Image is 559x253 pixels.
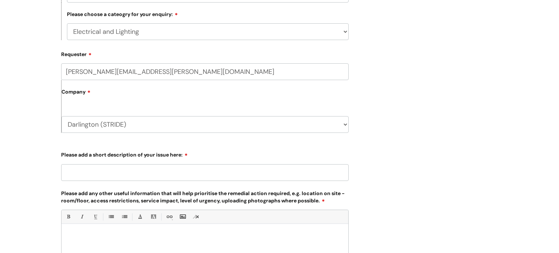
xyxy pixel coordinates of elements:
a: Link [164,212,174,221]
a: Insert Image... [178,212,187,221]
a: • Unordered List (Ctrl-Shift-7) [106,212,115,221]
a: Back Color [149,212,158,221]
label: Please add any other useful information that will help prioritise the remedial action required, e... [61,189,349,204]
a: Bold (Ctrl-B) [64,212,73,221]
label: Please add a short description of your issue here: [61,149,349,158]
a: Font Color [135,212,144,221]
a: Underline(Ctrl-U) [91,212,100,221]
label: Company [62,86,349,103]
label: Requester [61,49,349,58]
a: Italic (Ctrl-I) [77,212,86,221]
a: 1. Ordered List (Ctrl-Shift-8) [120,212,129,221]
input: Email [61,63,349,80]
a: Remove formatting (Ctrl-\) [191,212,201,221]
label: Please choose a cateogry for your enquiry: [67,10,178,17]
